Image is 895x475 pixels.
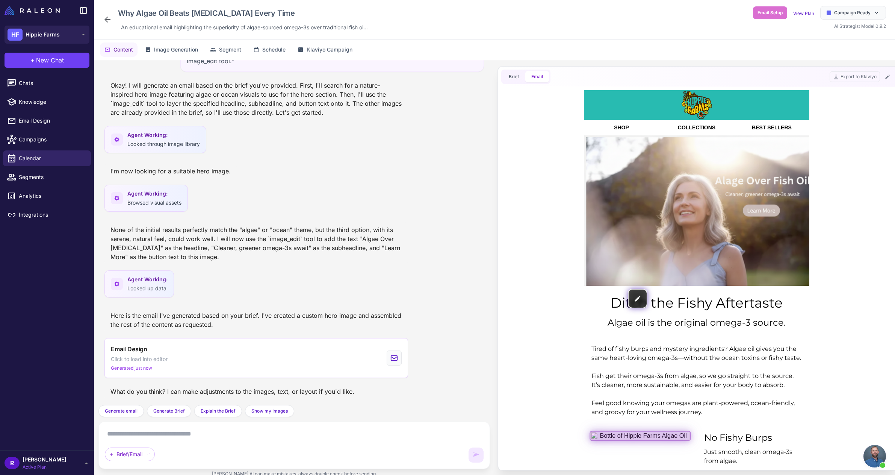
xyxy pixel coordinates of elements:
[219,46,241,54] span: Segment
[111,365,152,372] span: Generated just now
[74,226,299,239] div: Algae oil is the original omega-3 source.
[23,455,66,464] span: [PERSON_NAME]
[194,357,292,375] div: Just smooth, clean omega-3s from algae.
[111,355,168,363] span: Click to load into editor
[5,6,63,15] a: Raleon Logo
[168,34,205,40] a: COLLECTIONS
[113,46,133,54] span: Content
[26,30,60,39] span: Hippie Farms
[194,405,242,417] button: Explain the Brief
[863,445,886,467] div: Open chat
[127,285,166,291] span: Looked up data
[147,405,191,417] button: Generate Brief
[127,190,181,198] span: Agent Working:
[8,29,23,41] div: HF
[115,6,371,20] div: Click to edit campaign name
[753,6,787,19] button: Email Setup
[5,53,89,68] button: +New Chat
[3,188,91,204] a: Analytics
[293,42,357,57] button: Klaviyo Campaign
[3,169,91,185] a: Segments
[307,46,352,54] span: Klaviyo Campaign
[3,150,91,166] a: Calendar
[3,94,91,110] a: Knowledge
[154,46,198,54] span: Image Generation
[5,6,60,15] img: Raleon Logo
[3,207,91,223] a: Integrations
[104,222,408,264] div: None of the initial results perfectly match the "algae" or "ocean" theme, but the third option, w...
[262,46,286,54] span: Schedule
[127,131,200,139] span: Agent Working:
[3,75,91,91] a: Chats
[74,45,299,196] img: Woman smiling in a natural setting with text overlay: Algae Over Fish Oil. Cleaner, greener omega...
[80,341,180,350] img: Bottle of Hippie Farms Algae Oil
[30,56,35,65] span: +
[251,408,288,414] span: Show my Images
[883,72,892,81] button: Edit Email
[104,164,237,179] div: I'm now looking for a suitable hero image.
[834,9,871,16] span: Campaign Ready
[23,464,66,470] span: Active Plan
[111,344,147,354] span: Email Design
[793,11,814,16] a: View Plan
[19,79,85,87] span: Chats
[127,141,200,147] span: Looked through image library
[525,71,549,82] button: Email
[141,42,203,57] button: Image Generation
[19,192,85,200] span: Analytics
[245,405,294,417] button: Show my Images
[105,448,155,461] div: Brief/Email
[19,98,85,106] span: Knowledge
[206,42,246,57] button: Segment
[5,26,89,44] button: HFHippie Farms
[201,408,236,414] span: Explain the Brief
[834,23,886,29] span: AI Strategist Model 0.9.2
[19,154,85,162] span: Calendar
[19,211,85,219] span: Integrations
[19,117,85,125] span: Email Design
[194,341,292,353] div: No Fishy Burps
[127,275,168,284] span: Agent Working:
[249,42,290,57] button: Schedule
[105,408,138,414] span: Generate email
[118,22,371,33] div: Click to edit description
[19,173,85,181] span: Segments
[3,132,91,147] a: Campaigns
[153,408,185,414] span: Generate Brief
[100,42,138,57] button: Content
[104,308,408,332] div: Here is the email I've generated based on your brief. I've created a custom hero image and assemb...
[242,34,281,40] a: BEST SELLERS
[121,23,368,32] span: An educational email highlighting the superiority of algae-sourced omega-3s over traditional fish...
[98,405,144,417] button: Generate email
[830,71,880,82] button: Export to Klaviyo
[104,384,360,399] div: What do you think? I can make adjustments to the images, text, or layout if you'd like.
[757,9,783,16] span: Email Setup
[127,199,181,206] span: Browsed visual assets
[36,56,64,65] span: New Chat
[5,457,20,469] div: R
[81,254,292,326] div: Tired of fishy burps and mystery ingredients? Algae oil gives you the same heart-loving omega-3s—...
[3,113,91,129] a: Email Design
[104,34,119,40] a: SHOP
[74,203,299,222] div: Ditch the Fishy Aftertaste
[19,135,85,144] span: Campaigns
[104,78,408,120] div: Okay! I will generate an email based on the brief you've provided. First, I'll search for a natur...
[503,71,525,82] button: Brief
